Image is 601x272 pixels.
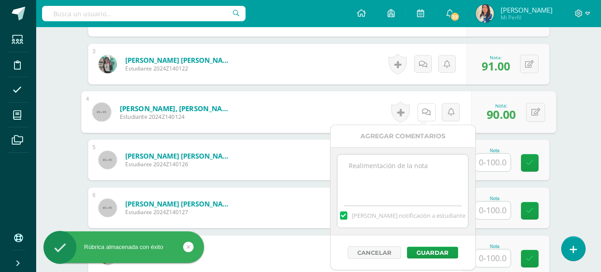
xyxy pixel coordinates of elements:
span: Estudiante 2024Z140124 [119,113,231,121]
a: [PERSON_NAME] [PERSON_NAME] [125,56,234,65]
img: 400ee790ab3b0bfc137ce952636efe6e.png [99,55,117,73]
span: 22 [450,12,460,22]
span: Estudiante 2024Z140127 [125,208,234,216]
button: Guardar [407,247,458,258]
input: 0-100.0 [475,249,511,267]
span: [PERSON_NAME] notificación a estudiante [352,211,465,220]
div: Nota [475,148,515,153]
img: 45x45 [99,199,117,217]
span: 90.00 [487,106,516,122]
input: 0-100.0 [475,154,511,171]
div: Nota: [487,102,516,108]
img: 45x45 [92,103,111,121]
span: [PERSON_NAME] [501,5,553,14]
div: Nota: [482,54,510,61]
a: [PERSON_NAME] [PERSON_NAME] [125,199,234,208]
div: Rúbrica almacenada con éxito [43,243,204,251]
span: Estudiante 2024Z140122 [125,65,234,72]
button: Cancelar [348,246,401,259]
div: Agregar Comentarios [331,125,475,147]
span: 91.00 [482,58,510,74]
div: Nota [475,244,515,249]
img: 45x45 [99,151,117,169]
input: Busca un usuario... [42,6,246,21]
a: [PERSON_NAME], [PERSON_NAME] [119,103,231,113]
img: e7d52abd4fb20d6f072f611272e178c7.png [476,5,494,23]
input: 0-100.0 [475,202,511,219]
span: Mi Perfil [501,14,553,21]
span: Estudiante 2024Z140126 [125,160,234,168]
div: Nota [475,196,515,201]
a: [PERSON_NAME] [PERSON_NAME] [125,151,234,160]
